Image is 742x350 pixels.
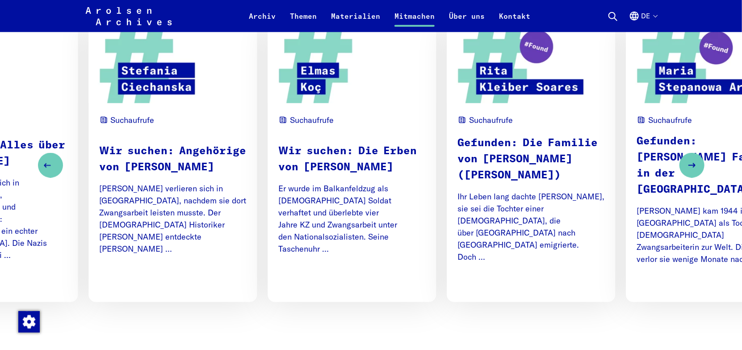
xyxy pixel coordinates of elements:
[629,11,657,32] button: Deutsch, Sprachauswahl
[457,135,604,183] p: Gefunden: Die Familie von [PERSON_NAME] ([PERSON_NAME])
[242,5,537,27] nav: Primär
[18,311,39,332] div: Zustimmung ändern
[99,143,246,175] p: Wir suchen: Angehörige von [PERSON_NAME]
[268,19,436,302] li: 5 / 7
[110,114,154,126] span: Suchaufrufe
[442,11,492,32] a: Über uns
[283,11,324,32] a: Themen
[457,190,604,263] p: Ihr Leben lang dachte [PERSON_NAME], sie sei die Tochter einer [DEMOGRAPHIC_DATA], die über [GEOG...
[324,11,387,32] a: Materialien
[88,19,257,302] li: 4 / 7
[99,182,246,255] p: [PERSON_NAME] verlieren sich in [GEOGRAPHIC_DATA], nachdem sie dort Zwangsarbeit leisten musste. ...
[469,114,513,126] span: Suchaufrufe
[447,19,615,302] li: 6 / 7
[278,182,425,255] p: Er wurde im Balkanfeldzug als [DEMOGRAPHIC_DATA] Soldat verhaftet und überlebte vier Jahre KZ und...
[278,143,425,175] p: Wir suchen: Die Erben von [PERSON_NAME]
[290,114,334,126] span: Suchaufrufe
[492,11,537,32] a: Kontakt
[242,11,283,32] a: Archiv
[648,114,692,126] span: Suchaufrufe
[38,153,63,178] button: Previous slide
[18,311,40,333] img: Zustimmung ändern
[679,153,704,178] button: Next slide
[387,11,442,32] a: Mitmachen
